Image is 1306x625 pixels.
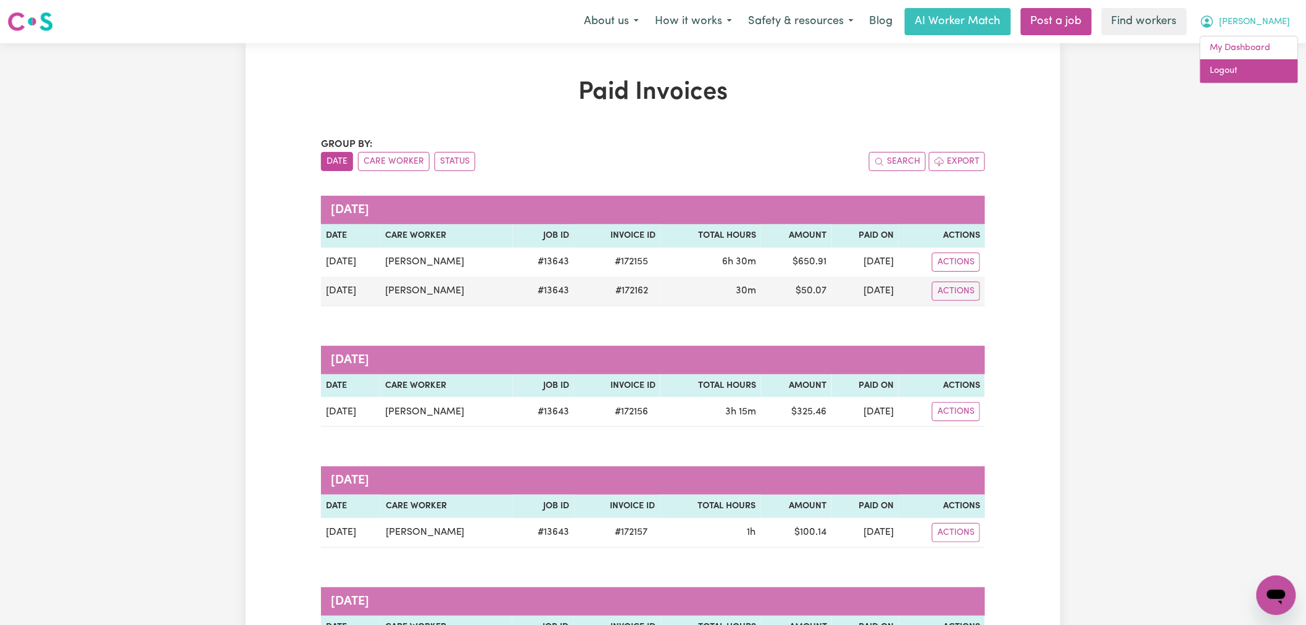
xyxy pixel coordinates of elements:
[321,277,381,306] td: [DATE]
[381,374,513,398] th: Care Worker
[1102,8,1187,35] a: Find workers
[832,248,899,277] td: [DATE]
[575,495,660,518] th: Invoice ID
[381,224,513,248] th: Care Worker
[321,248,381,277] td: [DATE]
[607,525,655,540] span: # 172157
[899,224,985,248] th: Actions
[932,402,980,421] button: Actions
[358,152,430,171] button: sort invoices by care worker
[1220,15,1291,29] span: [PERSON_NAME]
[321,224,381,248] th: Date
[932,523,980,542] button: Actions
[381,397,513,427] td: [PERSON_NAME]
[660,374,761,398] th: Total Hours
[321,518,381,548] td: [DATE]
[1200,36,1298,60] a: My Dashboard
[740,9,862,35] button: Safety & resources
[761,518,832,548] td: $ 100.14
[869,152,926,171] button: Search
[321,346,985,374] caption: [DATE]
[1200,59,1298,83] a: Logout
[513,224,575,248] th: Job ID
[761,495,832,518] th: Amount
[513,277,575,306] td: # 13643
[932,253,980,272] button: Actions
[736,286,756,296] span: 30 minutes
[574,374,660,398] th: Invoice ID
[832,277,899,306] td: [DATE]
[321,78,985,107] h1: Paid Invoices
[513,495,575,518] th: Job ID
[513,397,575,427] td: # 13643
[1192,9,1299,35] button: My Account
[321,397,381,427] td: [DATE]
[513,248,575,277] td: # 13643
[381,277,513,306] td: [PERSON_NAME]
[862,8,900,35] a: Blog
[435,152,475,171] button: sort invoices by paid status
[831,495,899,518] th: Paid On
[660,495,761,518] th: Total Hours
[905,8,1011,35] a: AI Worker Match
[761,277,831,306] td: $ 50.07
[722,257,756,267] span: 6 hours 30 minutes
[321,140,373,149] span: Group by:
[899,495,985,518] th: Actions
[761,397,831,427] td: $ 325.46
[899,374,985,398] th: Actions
[7,7,53,36] a: Careseekers logo
[932,282,980,301] button: Actions
[761,224,831,248] th: Amount
[725,407,756,417] span: 3 hours 15 minutes
[381,495,513,518] th: Care Worker
[832,374,899,398] th: Paid On
[321,196,985,224] caption: [DATE]
[929,152,985,171] button: Export
[761,248,831,277] td: $ 650.91
[832,397,899,427] td: [DATE]
[1200,36,1299,83] div: My Account
[607,405,655,419] span: # 172156
[647,9,740,35] button: How it works
[381,518,513,548] td: [PERSON_NAME]
[607,254,655,269] span: # 172155
[608,283,655,298] span: # 172162
[660,224,761,248] th: Total Hours
[321,152,353,171] button: sort invoices by date
[321,374,381,398] th: Date
[321,587,985,616] caption: [DATE]
[747,527,756,537] span: 1 hour
[321,466,985,495] caption: [DATE]
[7,10,53,33] img: Careseekers logo
[1257,576,1296,615] iframe: Button to launch messaging window
[1021,8,1092,35] a: Post a job
[381,248,513,277] td: [PERSON_NAME]
[832,224,899,248] th: Paid On
[761,374,831,398] th: Amount
[831,518,899,548] td: [DATE]
[321,495,381,518] th: Date
[513,374,575,398] th: Job ID
[513,518,575,548] td: # 13643
[574,224,660,248] th: Invoice ID
[576,9,647,35] button: About us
